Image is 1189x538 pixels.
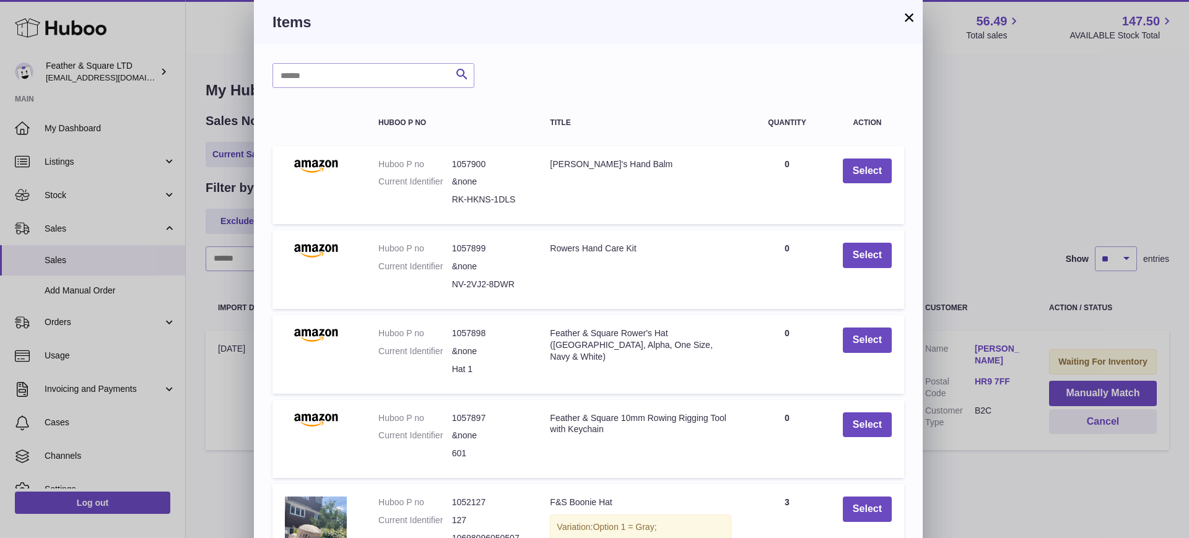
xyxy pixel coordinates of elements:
dd: NV-2VJ2-8DWR [452,279,526,290]
button: Select [843,412,892,438]
button: × [902,10,917,25]
img: Feather & Square Rower's Hat (UK, Alpha, One Size, Navy & White) [285,328,347,342]
dt: Huboo P no [378,243,452,254]
div: Rowers Hand Care Kit [550,243,731,254]
dd: 127 [452,514,526,526]
div: [PERSON_NAME]'s Hand Balm [550,158,731,170]
dd: 1057898 [452,328,526,339]
img: Rower's Hand Balm [285,158,347,173]
dt: Current Identifier [378,514,452,526]
dt: Huboo P no [378,412,452,424]
div: Feather & Square Rower's Hat ([GEOGRAPHIC_DATA], Alpha, One Size, Navy & White) [550,328,731,363]
dd: RK-HKNS-1DLS [452,194,526,206]
th: Action [830,106,904,139]
dd: &none [452,176,526,188]
dd: &none [452,261,526,272]
th: Huboo P no [366,106,538,139]
dt: Current Identifier [378,261,452,272]
button: Select [843,243,892,268]
td: 0 [744,230,830,309]
img: Rowers Hand Care Kit [285,243,347,258]
dd: 1057897 [452,412,526,424]
dt: Huboo P no [378,328,452,339]
dt: Current Identifier [378,430,452,441]
dd: Hat 1 [452,363,526,375]
th: Title [538,106,744,139]
h3: Items [272,12,904,32]
div: F&S Boonie Hat [550,497,731,508]
button: Select [843,497,892,522]
dt: Huboo P no [378,158,452,170]
td: 0 [744,315,830,394]
dd: &none [452,430,526,441]
td: 0 [744,400,830,479]
dd: 1057899 [452,243,526,254]
dt: Current Identifier [378,345,452,357]
th: Quantity [744,106,830,139]
td: 0 [744,146,830,225]
dd: &none [452,345,526,357]
span: Option 1 = Gray; [593,522,656,532]
img: Feather & Square 10mm Rowing Rigging Tool with Keychain [285,412,347,427]
button: Select [843,328,892,353]
dt: Current Identifier [378,176,452,188]
dd: 1057900 [452,158,526,170]
div: Feather & Square 10mm Rowing Rigging Tool with Keychain [550,412,731,436]
dt: Huboo P no [378,497,452,508]
dd: 1052127 [452,497,526,508]
button: Select [843,158,892,184]
dd: 601 [452,448,526,459]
